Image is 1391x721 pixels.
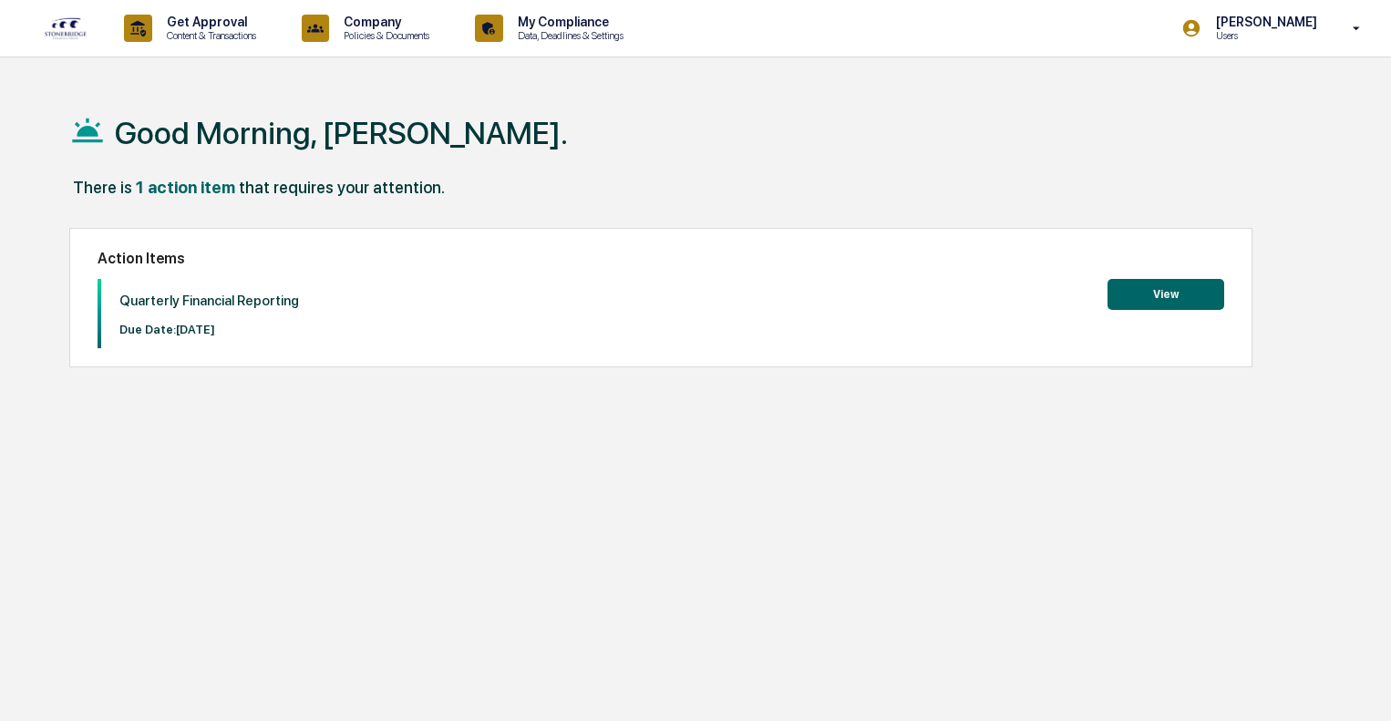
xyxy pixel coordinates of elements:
div: There is [73,178,132,197]
div: 1 action item [136,178,235,197]
p: Users [1201,29,1326,42]
p: Company [329,15,438,29]
a: View [1108,284,1224,302]
img: logo [44,16,88,40]
p: [PERSON_NAME] [1201,15,1326,29]
h1: Good Morning, [PERSON_NAME]. [115,115,568,151]
p: My Compliance [503,15,633,29]
p: Get Approval [152,15,265,29]
p: Data, Deadlines & Settings [503,29,633,42]
p: Due Date: [DATE] [119,323,299,336]
p: Quarterly Financial Reporting [119,293,299,309]
p: Policies & Documents [329,29,438,42]
p: Content & Transactions [152,29,265,42]
h2: Action Items [98,250,1224,267]
div: that requires your attention. [239,178,445,197]
button: View [1108,279,1224,310]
